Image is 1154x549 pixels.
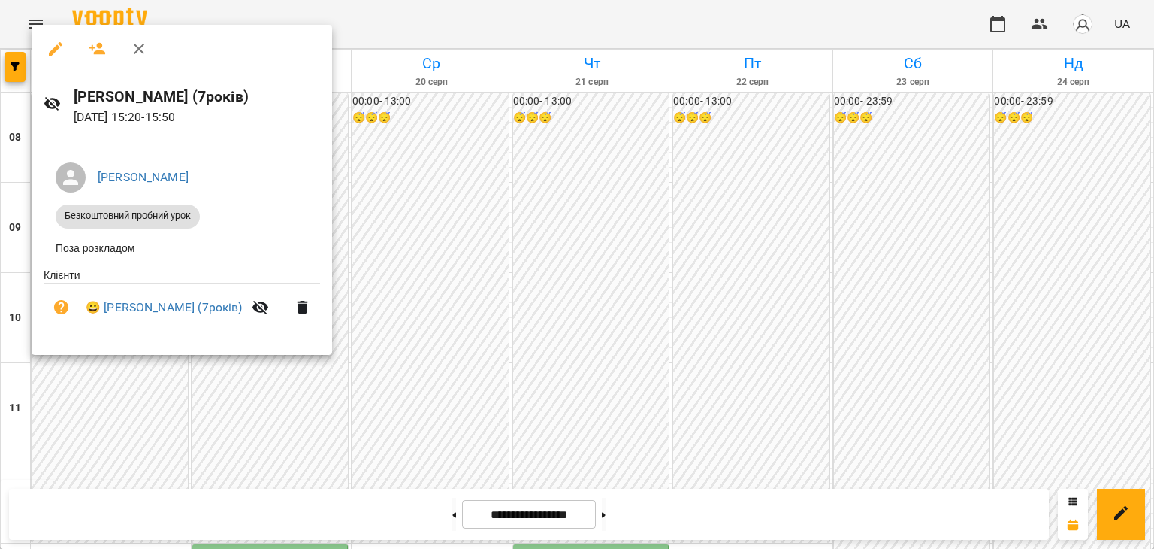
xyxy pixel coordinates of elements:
h6: [PERSON_NAME] (7років) [74,85,321,108]
a: 😀 [PERSON_NAME] (7років) [86,299,243,317]
a: [PERSON_NAME] [98,170,189,184]
p: [DATE] 15:20 - 15:50 [74,108,321,126]
button: Візит ще не сплачено. Додати оплату? [44,290,80,326]
li: Поза розкладом [44,235,320,262]
span: Безкоштовний пробний урок [56,209,200,223]
ul: Клієнти [44,268,320,338]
